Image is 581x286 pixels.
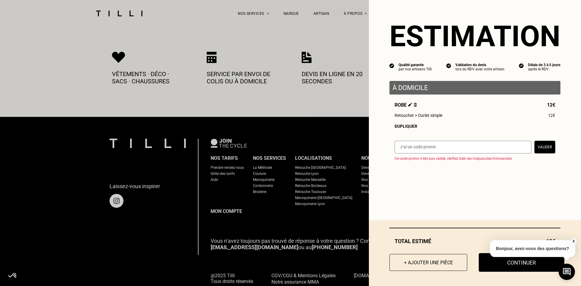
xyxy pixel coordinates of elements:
[455,67,504,71] div: lors du RDV avec votre artisan
[392,84,557,92] p: À domicile
[446,63,451,68] img: icon list info
[399,67,432,71] div: par nos artisans Tilli
[395,102,417,108] span: Robe
[414,103,417,107] img: Supprimer
[528,63,560,67] div: Délais de 3 à 5 jours
[389,254,467,271] button: + Ajouter une pièce
[528,67,560,71] div: après le RDV
[395,141,531,153] input: J‘ai un code promo
[455,63,504,67] div: Validation du devis
[479,253,564,272] button: Continuer
[389,63,394,68] img: icon list info
[519,63,524,68] img: icon list info
[548,113,555,118] span: 12€
[389,238,560,244] div: Total estimé
[395,124,555,129] div: Dupliquer
[490,240,575,257] p: Bonjour, avez-vous des questions?
[395,113,442,118] span: Retoucher > Ourlet simple
[534,141,555,153] button: Valider
[399,63,432,67] div: Qualité garantie
[408,103,412,107] img: Éditer
[547,102,555,108] span: 12€
[570,238,576,245] button: X
[389,19,560,53] section: Estimation
[395,156,560,161] p: Ce code promo n’est pas valide, vérifiez bien les majuscules/minuscules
